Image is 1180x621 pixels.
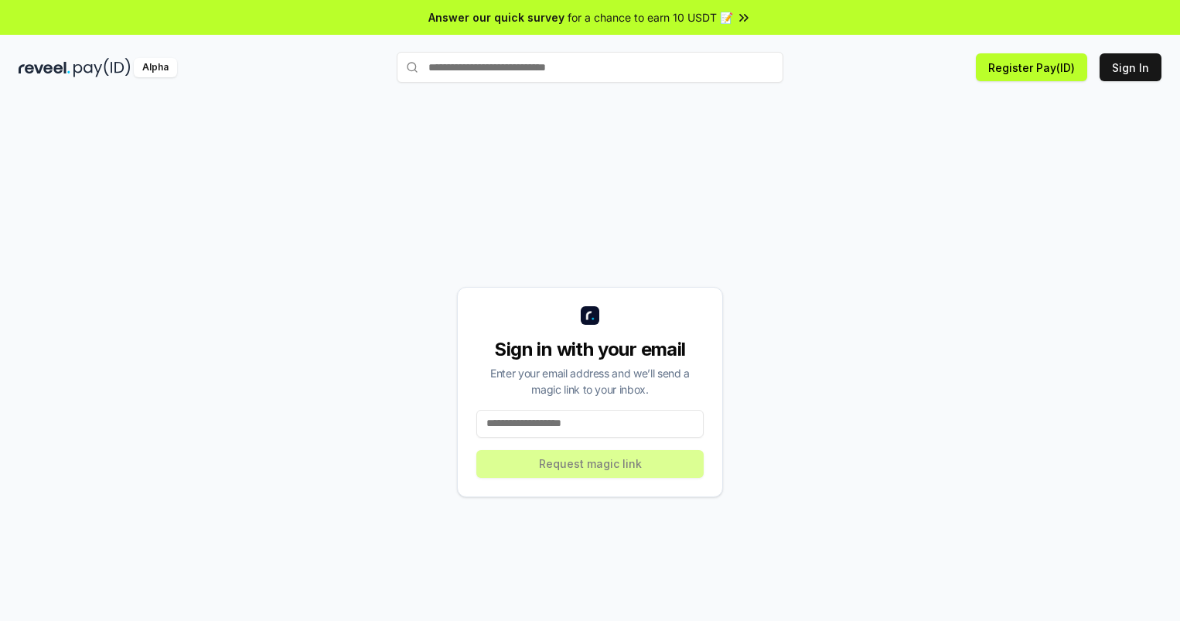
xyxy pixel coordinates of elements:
span: for a chance to earn 10 USDT 📝 [568,9,733,26]
img: pay_id [73,58,131,77]
div: Sign in with your email [476,337,704,362]
div: Alpha [134,58,177,77]
button: Sign In [1100,53,1161,81]
img: logo_small [581,306,599,325]
img: reveel_dark [19,58,70,77]
button: Register Pay(ID) [976,53,1087,81]
div: Enter your email address and we’ll send a magic link to your inbox. [476,365,704,398]
span: Answer our quick survey [428,9,564,26]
